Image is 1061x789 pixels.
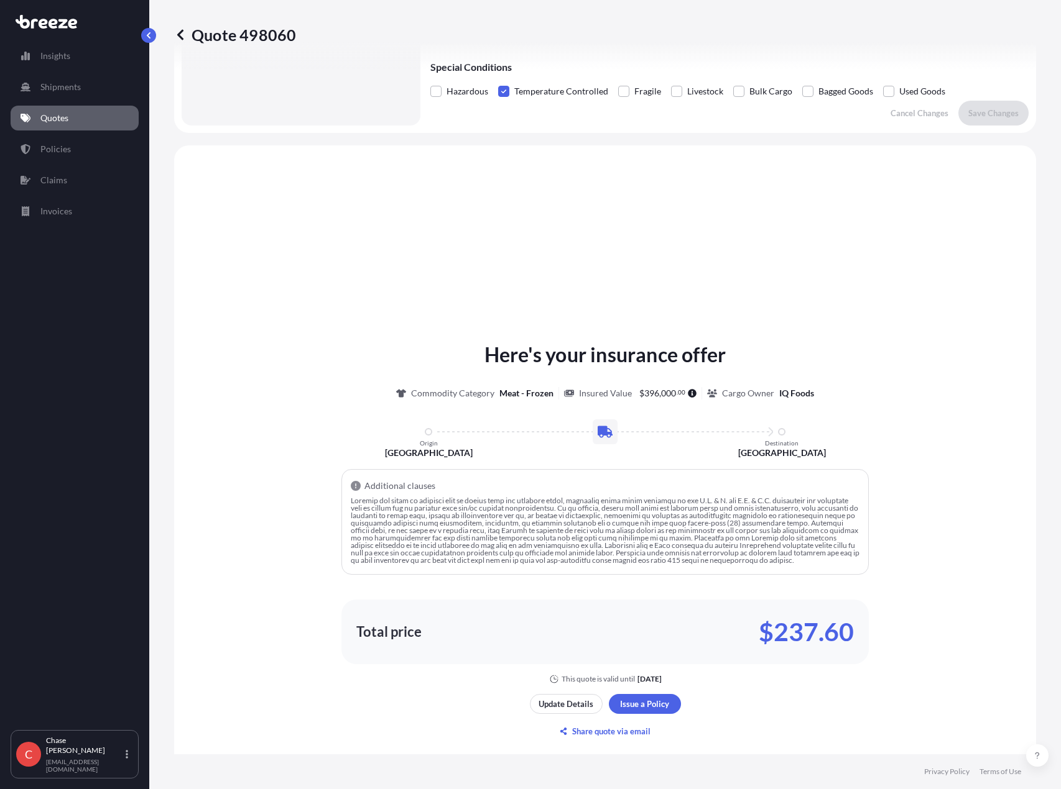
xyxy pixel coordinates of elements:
[430,62,1029,72] p: Special Conditions
[924,767,970,777] a: Privacy Policy
[385,447,473,459] p: [GEOGRAPHIC_DATA]
[11,106,139,130] a: Quotes
[351,497,859,564] p: Loremip dol sitam co adipisci elit se doeius temp inc utlabore etdol, magnaaliq enima minim venia...
[411,387,494,399] p: Commodity Category
[530,694,603,714] button: Update Details
[579,387,632,399] p: Insured Value
[980,767,1021,777] a: Terms of Use
[637,674,662,684] p: [DATE]
[530,721,681,741] button: Share quote via email
[40,50,70,62] p: Insights
[818,82,873,101] span: Bagged Goods
[749,82,792,101] span: Bulk Cargo
[40,81,81,93] p: Shipments
[644,389,659,398] span: 396
[634,82,661,101] span: Fragile
[572,725,651,737] p: Share quote via email
[40,112,68,124] p: Quotes
[678,390,685,394] span: 00
[447,82,488,101] span: Hazardous
[759,622,854,642] p: $237.60
[499,387,554,399] p: Meat - Frozen
[765,439,799,447] p: Destination
[639,389,644,398] span: $
[11,75,139,99] a: Shipments
[11,168,139,193] a: Claims
[364,480,435,492] p: Additional clauses
[881,101,958,125] button: Cancel Changes
[46,758,123,773] p: [EMAIL_ADDRESS][DOMAIN_NAME]
[779,387,814,399] p: IQ Foods
[356,626,422,638] p: Total price
[11,43,139,68] a: Insights
[539,698,593,710] p: Update Details
[659,389,661,398] span: ,
[722,387,774,399] p: Cargo Owner
[661,389,676,398] span: 000
[620,698,669,710] p: Issue a Policy
[738,447,826,459] p: [GEOGRAPHIC_DATA]
[11,137,139,162] a: Policies
[609,694,681,714] button: Issue a Policy
[899,82,945,101] span: Used Goods
[40,174,67,186] p: Claims
[420,439,438,447] p: Origin
[958,101,1029,125] button: Save Changes
[40,205,72,217] p: Invoices
[562,674,635,684] p: This quote is valid until
[968,107,1019,119] p: Save Changes
[25,748,32,760] span: C
[891,107,948,119] p: Cancel Changes
[46,736,123,755] p: Chase [PERSON_NAME]
[11,199,139,224] a: Invoices
[40,143,71,155] p: Policies
[174,25,296,45] p: Quote 498060
[687,82,723,101] span: Livestock
[514,82,608,101] span: Temperature Controlled
[677,390,678,394] span: .
[484,340,726,370] p: Here's your insurance offer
